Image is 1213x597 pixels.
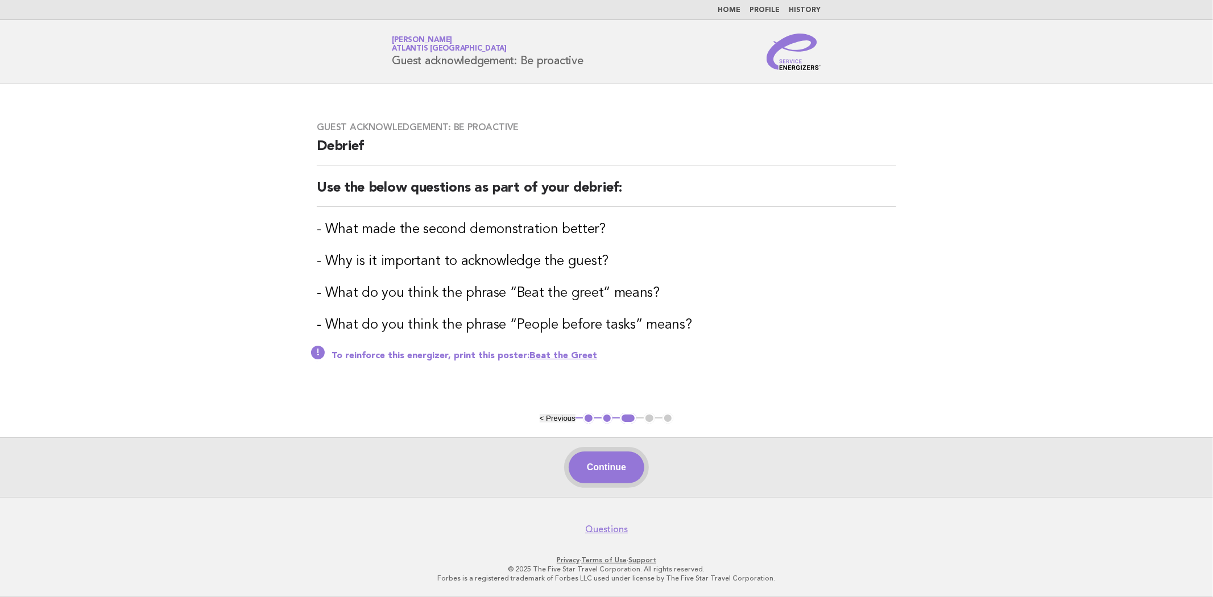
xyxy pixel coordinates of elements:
a: History [789,7,821,14]
button: 3 [620,413,636,424]
a: Support [628,556,656,564]
h3: - What do you think the phrase “People before tasks” means? [317,316,896,334]
h3: - What do you think the phrase “Beat the greet” means? [317,284,896,302]
button: 2 [602,413,613,424]
button: < Previous [540,414,576,422]
p: Forbes is a registered trademark of Forbes LLC used under license by The Five Star Travel Corpora... [259,574,955,583]
a: Profile [750,7,780,14]
span: Atlantis [GEOGRAPHIC_DATA] [392,45,507,53]
h2: Use the below questions as part of your debrief: [317,179,896,207]
h1: Guest acknowledgement: Be proactive [392,37,583,67]
button: 1 [583,413,594,424]
img: Service Energizers [767,34,821,70]
h3: - What made the second demonstration better? [317,221,896,239]
a: Terms of Use [581,556,627,564]
h3: - Why is it important to acknowledge the guest? [317,252,896,271]
a: Questions [585,524,628,535]
p: © 2025 The Five Star Travel Corporation. All rights reserved. [259,565,955,574]
p: To reinforce this energizer, print this poster: [332,350,896,362]
h2: Debrief [317,138,896,165]
a: Beat the Greet [529,351,597,360]
a: Privacy [557,556,579,564]
p: · · [259,555,955,565]
a: [PERSON_NAME]Atlantis [GEOGRAPHIC_DATA] [392,36,507,52]
a: Home [718,7,741,14]
button: Continue [569,451,644,483]
h3: Guest acknowledgement: Be proactive [317,122,896,133]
